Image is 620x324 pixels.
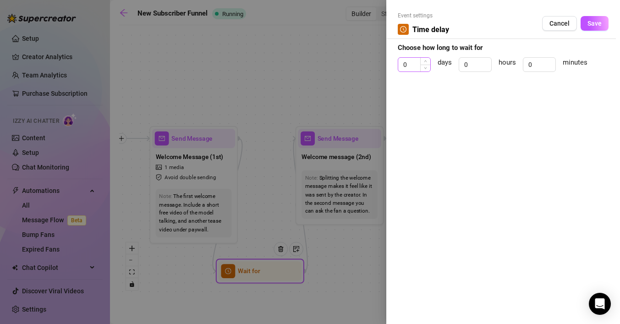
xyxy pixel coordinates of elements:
span: minutes [563,57,587,80]
button: Save [581,16,609,31]
button: Cancel [542,16,577,31]
span: down [424,66,427,70]
span: Increase Value [420,58,430,65]
div: Open Intercom Messenger [589,293,611,315]
span: Time delay [412,24,449,35]
span: Decrease Value [420,65,430,71]
strong: Choose how long to wait for [398,44,483,52]
span: clock-circle [400,26,406,33]
span: hours [499,57,516,80]
span: up [424,60,427,63]
span: Cancel [549,20,570,27]
span: Save [587,20,602,27]
span: Event settings [398,11,449,20]
span: days [438,57,452,80]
